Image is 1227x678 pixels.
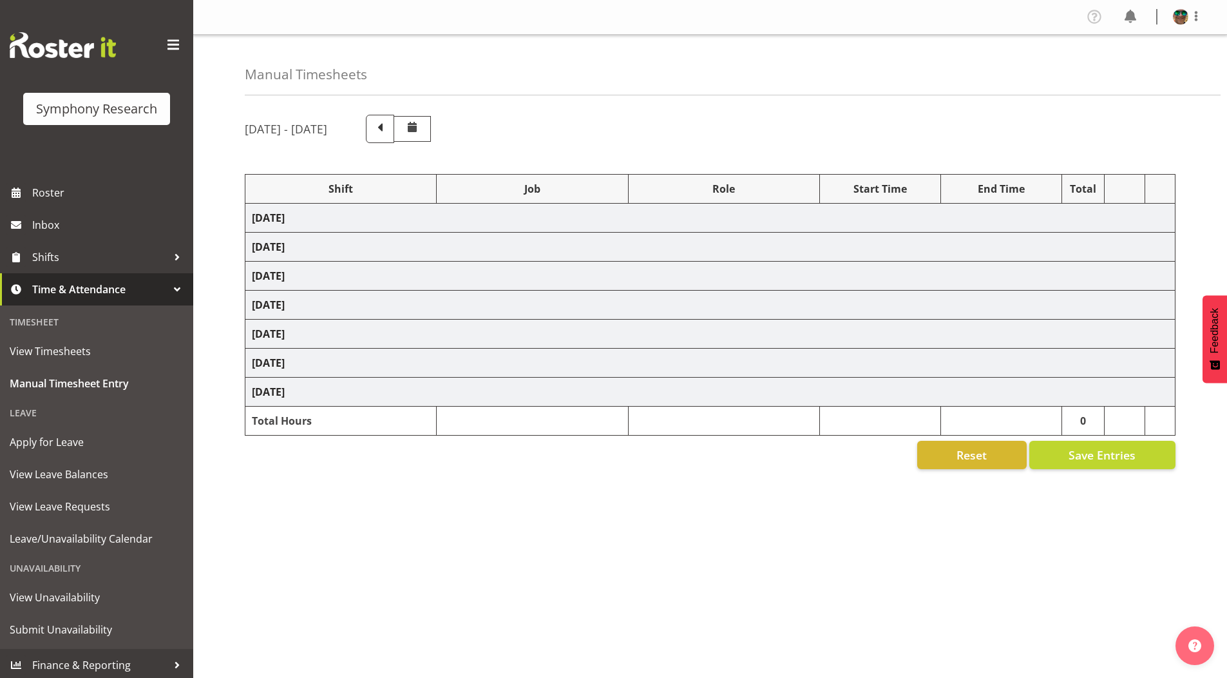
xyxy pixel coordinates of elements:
[3,555,190,581] div: Unavailability
[245,378,1175,407] td: [DATE]
[36,99,157,119] div: Symphony Research
[1209,308,1221,353] span: Feedback
[10,342,184,361] span: View Timesheets
[3,614,190,646] a: Submit Unavailability
[32,215,187,235] span: Inbox
[3,367,190,400] a: Manual Timesheet Entry
[10,497,184,516] span: View Leave Requests
[3,335,190,367] a: View Timesheets
[826,181,934,197] div: Start Time
[3,309,190,335] div: Timesheet
[956,447,987,463] span: Reset
[1203,295,1227,383] button: Feedback - Show survey
[947,181,1055,197] div: End Time
[3,581,190,614] a: View Unavailability
[245,349,1175,378] td: [DATE]
[1061,407,1105,436] td: 0
[245,262,1175,291] td: [DATE]
[245,122,327,136] h5: [DATE] - [DATE]
[3,523,190,555] a: Leave/Unavailability Calendar
[10,374,184,393] span: Manual Timesheet Entry
[3,426,190,458] a: Apply for Leave
[32,280,167,299] span: Time & Attendance
[32,183,187,202] span: Roster
[245,407,437,436] td: Total Hours
[32,655,167,675] span: Finance & Reporting
[10,588,184,607] span: View Unavailability
[10,432,184,452] span: Apply for Leave
[252,181,430,197] div: Shift
[3,400,190,426] div: Leave
[10,32,116,58] img: Rosterit website logo
[917,441,1027,469] button: Reset
[10,620,184,639] span: Submit Unavailability
[245,204,1175,233] td: [DATE]
[1173,9,1188,24] img: said-a-husainf550afc858a57597b0cc8f557ce64376.png
[10,465,184,484] span: View Leave Balances
[245,291,1175,320] td: [DATE]
[1069,181,1098,197] div: Total
[10,529,184,548] span: Leave/Unavailability Calendar
[443,181,621,197] div: Job
[1069,447,1136,463] span: Save Entries
[245,233,1175,262] td: [DATE]
[245,67,367,82] h4: Manual Timesheets
[1188,639,1201,652] img: help-xxl-2.png
[3,490,190,523] a: View Leave Requests
[3,458,190,490] a: View Leave Balances
[245,320,1175,349] td: [DATE]
[1029,441,1175,469] button: Save Entries
[32,247,167,267] span: Shifts
[635,181,813,197] div: Role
